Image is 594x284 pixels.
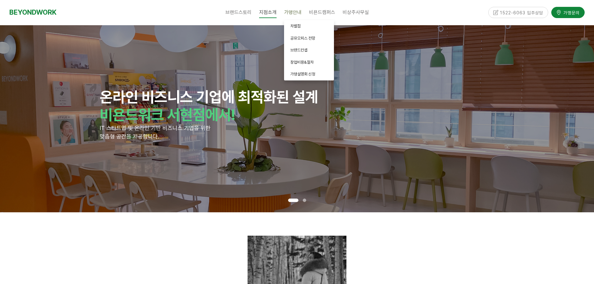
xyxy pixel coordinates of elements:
[284,68,334,80] a: 가맹설명회 신청
[562,9,580,16] span: 가맹문의
[343,9,369,15] span: 비상주사무실
[100,133,159,140] span: 맞춤형 공간을 제공합니다.
[284,56,334,69] a: 창업비용&절차
[339,5,373,20] a: 비상주사무실
[284,9,302,15] span: 가맹안내
[290,24,301,28] span: 차별점
[259,7,277,18] span: 지점소개
[284,32,334,45] a: 공유오피스 전망
[280,5,305,20] a: 가맹안내
[255,5,280,20] a: 지점소개
[290,72,315,76] span: 가맹설명회 신청
[9,7,56,18] a: BEYONDWORK
[284,44,334,56] a: 브랜드컨셉
[225,9,252,15] span: 브랜드스토리
[222,5,255,20] a: 브랜드스토리
[100,125,210,131] span: IT 스타트업 및 온라인 기반 비즈니스 기업을 위한
[100,106,235,124] strong: 비욘드워크 서현점에서!
[100,88,318,106] strong: 온라인 비즈니스 기업에 최적화된 설계
[551,7,585,18] a: 가맹문의
[305,5,339,20] a: 비욘드캠퍼스
[284,20,334,32] a: 차별점
[290,48,307,52] span: 브랜드컨셉
[290,36,315,41] span: 공유오피스 전망
[309,9,335,15] span: 비욘드캠퍼스
[290,60,314,65] span: 창업비용&절차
